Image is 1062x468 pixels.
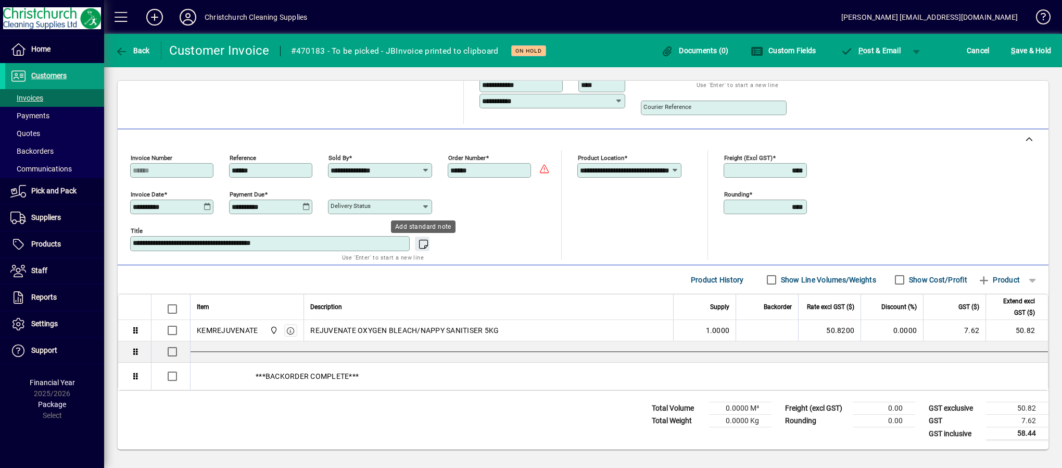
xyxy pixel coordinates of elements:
span: Package [38,400,66,409]
span: REJUVENATE OXYGEN BLEACH/NAPPY SANITISER 5KG [310,325,499,336]
div: 50.8200 [805,325,854,336]
td: 0.0000 Kg [709,415,772,427]
span: Cancel [967,42,990,59]
span: GST ($) [958,301,979,313]
div: KEMREJUVENATE [197,325,258,336]
a: Support [5,338,104,364]
td: 58.44 [986,427,1048,440]
span: Back [115,46,150,55]
mat-label: Invoice date [131,191,164,198]
span: Documents (0) [661,46,729,55]
mat-hint: Use 'Enter' to start a new line [342,251,424,263]
td: 7.62 [986,415,1048,427]
td: 0.0000 M³ [709,402,772,415]
span: S [1011,46,1015,55]
td: Rounding [780,415,853,427]
span: Extend excl GST ($) [992,295,1035,318]
span: Rate excl GST ($) [807,301,854,313]
a: Reports [5,285,104,311]
span: ave & Hold [1011,42,1051,59]
span: On hold [515,47,542,54]
span: Supply [710,301,729,313]
button: Add [138,8,171,27]
span: Invoices [10,94,43,102]
mat-label: Sold by [328,154,349,162]
button: Documents (0) [659,41,731,60]
span: Christchurch Cleaning Supplies Ltd [267,325,279,336]
td: Freight (excl GST) [780,402,853,415]
a: Settings [5,311,104,337]
mat-label: Order number [448,154,486,162]
a: Staff [5,258,104,284]
mat-label: Freight (excl GST) [724,154,773,162]
div: #470183 - To be picked - JBInvoice printed to clipboard [291,43,499,59]
span: Home [31,45,50,53]
span: Item [197,301,209,313]
button: Product [972,270,1025,289]
span: Support [31,346,57,354]
span: Settings [31,319,58,328]
span: Suppliers [31,213,61,221]
span: Product History [691,272,744,288]
div: Customer Invoice [169,42,270,59]
span: Product [978,272,1020,288]
a: Pick and Pack [5,178,104,204]
mat-label: Title [131,227,143,235]
a: Quotes [5,125,104,142]
button: Cancel [964,41,992,60]
td: 7.62 [923,320,985,341]
mat-hint: Use 'Enter' to start a new line [697,79,778,91]
button: Back [112,41,153,60]
div: Add standard note [391,220,456,233]
a: Home [5,36,104,63]
mat-label: Delivery status [331,202,371,210]
button: Post & Email [835,41,906,60]
div: Christchurch Cleaning Supplies [205,9,307,26]
span: Backorder [764,301,792,313]
td: GST exclusive [924,402,986,415]
button: Profile [171,8,205,27]
td: 0.0000 [861,320,923,341]
td: 0.00 [853,402,915,415]
span: Description [310,301,342,313]
mat-label: Invoice number [131,154,172,162]
button: Product History [687,270,748,289]
span: 1.0000 [706,325,730,336]
mat-label: Payment due [230,191,264,198]
span: Customers [31,71,67,80]
span: Custom Fields [751,46,816,55]
a: Suppliers [5,205,104,231]
span: ost & Email [840,46,901,55]
span: Pick and Pack [31,187,77,195]
span: Reports [31,293,57,301]
a: Payments [5,107,104,125]
span: Discount (%) [881,301,917,313]
mat-label: Rounding [724,191,749,198]
a: Backorders [5,142,104,160]
label: Show Line Volumes/Weights [779,275,876,285]
mat-label: Reference [230,154,256,162]
span: P [858,46,863,55]
a: Products [5,231,104,257]
span: Backorders [10,147,54,155]
span: Staff [31,266,47,275]
td: GST [924,415,986,427]
span: Financial Year [30,378,75,387]
label: Show Cost/Profit [907,275,967,285]
mat-label: Courier Reference [643,103,691,110]
span: Payments [10,112,49,120]
td: Total Volume [647,402,709,415]
span: Products [31,240,61,248]
td: 50.82 [986,402,1048,415]
a: Communications [5,160,104,178]
div: [PERSON_NAME] [EMAIL_ADDRESS][DOMAIN_NAME] [841,9,1018,26]
a: Knowledge Base [1028,2,1049,36]
app-page-header-button: Back [104,41,161,60]
button: Custom Fields [748,41,819,60]
td: GST inclusive [924,427,986,440]
mat-label: Product location [578,154,624,162]
a: Invoices [5,89,104,107]
span: Quotes [10,129,40,138]
td: Total Weight [647,415,709,427]
td: 0.00 [853,415,915,427]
